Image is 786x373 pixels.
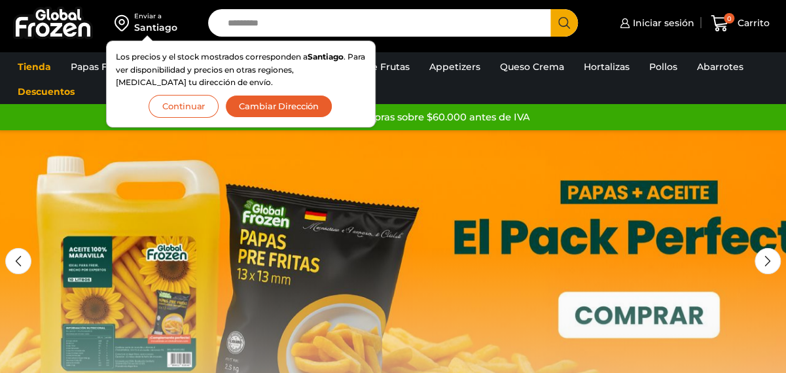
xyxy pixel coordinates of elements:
[11,79,81,104] a: Descuentos
[5,248,31,274] div: Previous slide
[755,248,781,274] div: Next slide
[308,52,344,62] strong: Santiago
[577,54,636,79] a: Hortalizas
[734,16,770,29] span: Carrito
[707,8,773,39] a: 0 Carrito
[630,16,694,29] span: Iniciar sesión
[493,54,571,79] a: Queso Crema
[724,13,734,24] span: 0
[643,54,684,79] a: Pollos
[134,21,177,34] div: Santiago
[690,54,750,79] a: Abarrotes
[149,95,219,118] button: Continuar
[115,12,134,34] img: address-field-icon.svg
[550,9,578,37] button: Search button
[64,54,134,79] a: Papas Fritas
[616,10,694,36] a: Iniciar sesión
[116,50,366,88] p: Los precios y el stock mostrados corresponden a . Para ver disponibilidad y precios en otras regi...
[134,12,177,21] div: Enviar a
[225,95,332,118] button: Cambiar Dirección
[423,54,487,79] a: Appetizers
[11,54,58,79] a: Tienda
